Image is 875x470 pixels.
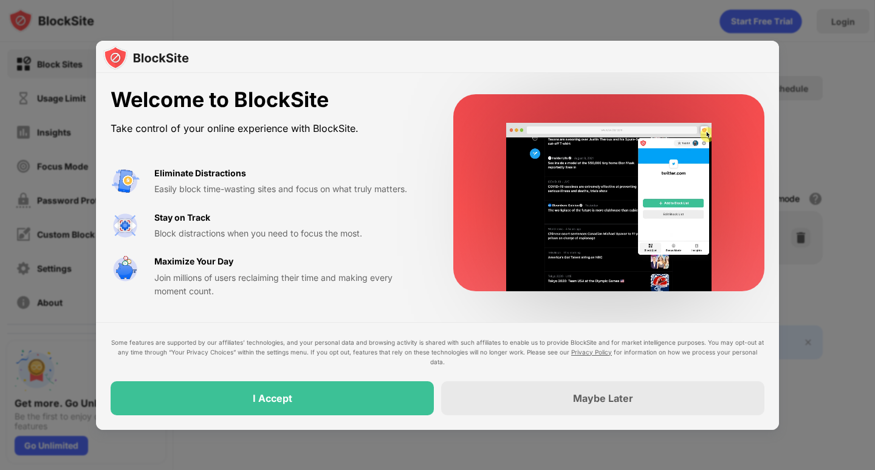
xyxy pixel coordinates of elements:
img: value-focus.svg [111,211,140,240]
img: value-avoid-distractions.svg [111,167,140,196]
div: Some features are supported by our affiliates’ technologies, and your personal data and browsing ... [111,337,764,367]
div: Take control of your online experience with BlockSite. [111,120,424,137]
img: logo-blocksite.svg [103,46,189,70]
div: Block distractions when you need to focus the most. [154,227,424,240]
div: Maximize Your Day [154,255,233,268]
div: Join millions of users reclaiming their time and making every moment count. [154,271,424,299]
div: I Accept [253,392,292,404]
img: value-safe-time.svg [111,255,140,284]
a: Privacy Policy [571,348,612,356]
div: Stay on Track [154,211,210,224]
div: Welcome to BlockSite [111,88,424,112]
div: Eliminate Distractions [154,167,246,180]
div: Easily block time-wasting sites and focus on what truly matters. [154,182,424,196]
div: Maybe Later [573,392,633,404]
